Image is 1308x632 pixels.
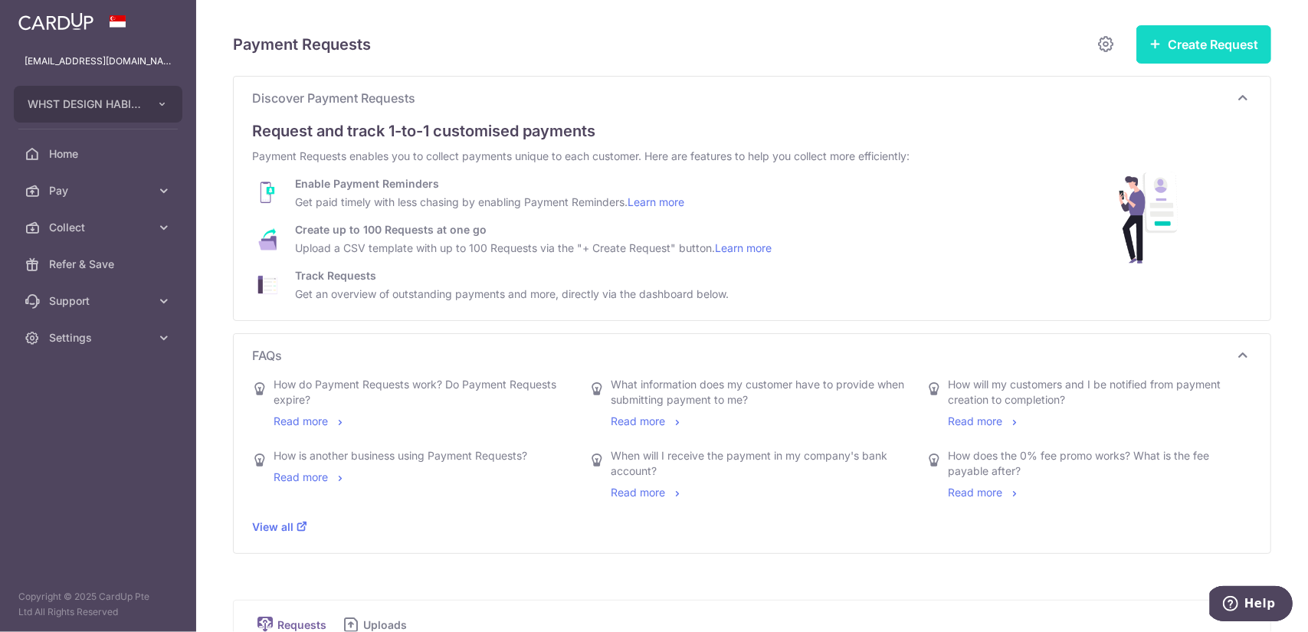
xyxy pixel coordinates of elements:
[49,293,150,309] span: Support
[252,346,1252,365] p: FAQs
[233,32,371,57] h5: Payment Requests
[49,257,150,272] span: Refer & Save
[252,120,1252,142] div: Request and track 1-to-1 customised payments
[611,448,905,479] div: When will I receive the payment in my company's bank account?
[274,470,346,483] a: Read more
[611,414,684,427] a: Read more
[274,448,527,463] div: How is another business using Payment Requests?
[949,486,1021,499] a: Read more
[611,377,905,408] div: What information does my customer have to provide when submitting payment to me?
[715,241,772,254] a: Learn more
[252,346,1234,365] span: FAQs
[949,377,1243,408] div: How will my customers and I be notified from payment creation to completion?
[252,268,283,302] img: pr-track-requests-af49684137cef9fcbfa13f99db63d231e992a3789ded909f07728fb9957ca3dd.png
[949,414,1021,427] a: Read more
[295,176,684,192] div: Enable Payment Reminders
[1136,25,1271,64] button: Create Request
[34,11,66,25] span: Help
[295,195,684,210] div: Get paid timely with less chasing by enabling Payment Reminders.
[252,113,1252,308] div: Discover Payment Requests
[295,222,772,237] div: Create up to 100 Requests at one go
[14,86,182,123] button: WHST DESIGN HABITAT PTE. LTD.
[18,12,93,31] img: CardUp
[611,486,684,499] a: Read more
[274,377,568,408] div: How do Payment Requests work? Do Payment Requests expire?
[49,220,150,235] span: Collect
[49,146,150,162] span: Home
[252,371,1252,541] div: FAQs
[252,222,283,256] img: pr-bulk-prs-b5d0776341a15f4bcd8e4f4a4b6acc2b2a6c33383bd7b442d52ec72fb4d32e5b.png
[274,414,346,427] a: Read more
[1059,150,1243,281] img: discover-pr-main-ded6eac7aab3bb08a465cf057557a0459545d6c070696a32244c1273a93dbad8.png
[252,89,1252,107] p: Discover Payment Requests
[252,89,1234,107] span: Discover Payment Requests
[295,287,729,302] div: Get an overview of outstanding payments and more, directly via the dashboard below.
[295,241,772,256] div: Upload a CSV template with up to 100 Requests via the "+ Create Request" button.
[49,330,150,345] span: Settings
[295,268,729,283] div: Track Requests
[628,195,684,208] a: Learn more
[28,97,141,112] span: WHST DESIGN HABITAT PTE. LTD.
[1210,586,1293,624] iframe: Opens a widget where you can find more information
[949,448,1243,479] div: How does the 0% fee promo works? What is the fee payable after?
[252,149,943,164] div: Payment Requests enables you to collect payments unique to each customer. Here are features to he...
[49,183,150,198] span: Pay
[252,176,283,210] img: pr-payment-reminders-186ba84dcc3c0c7f913abed7add8ef9cb9771f7df7adf13e5faa68da660b0200.png
[252,520,307,533] a: View all
[25,54,172,69] p: [EMAIL_ADDRESS][DOMAIN_NAME]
